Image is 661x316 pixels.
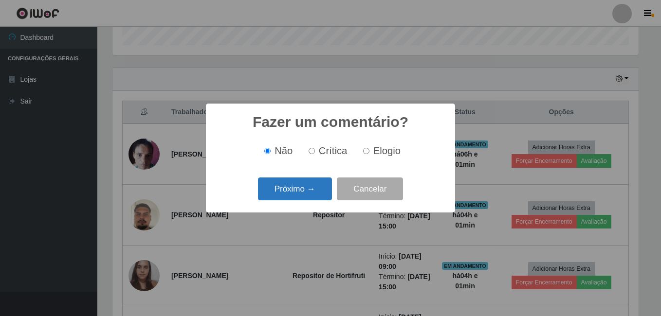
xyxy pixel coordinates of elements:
button: Próximo → [258,177,332,200]
span: Não [275,145,293,156]
span: Elogio [373,145,401,156]
button: Cancelar [337,177,403,200]
h2: Fazer um comentário? [253,113,408,131]
span: Crítica [319,145,348,156]
input: Crítica [309,148,315,154]
input: Elogio [363,148,369,154]
input: Não [264,148,271,154]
